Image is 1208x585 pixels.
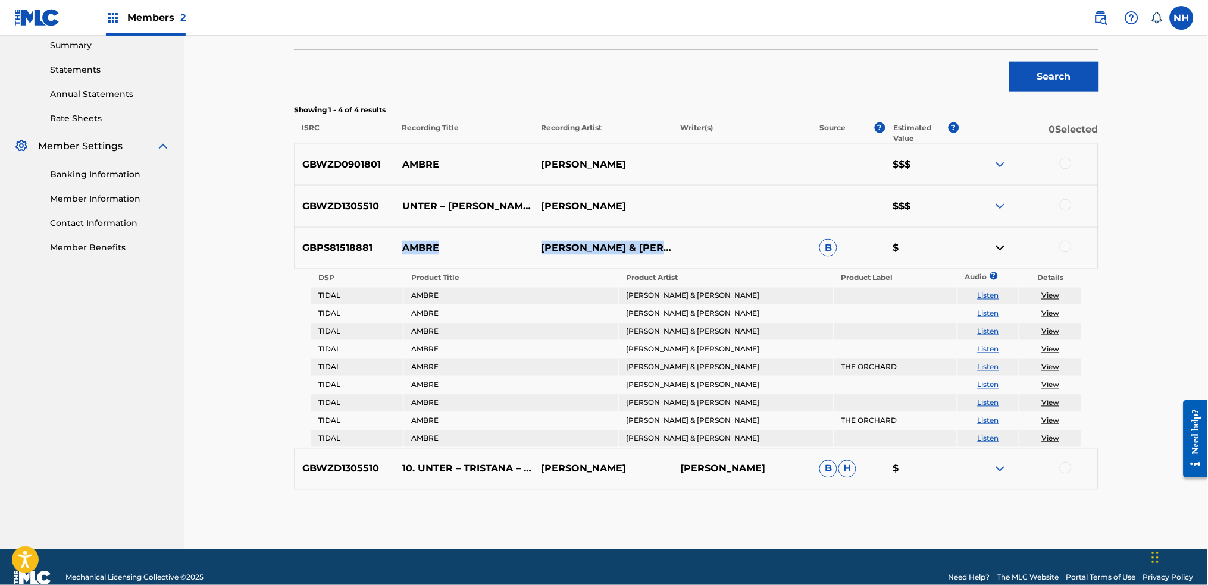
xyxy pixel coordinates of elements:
div: Notifications [1151,12,1163,24]
td: AMBRE [404,359,618,376]
div: Help [1120,6,1144,30]
div: Chat Widget [1148,528,1208,585]
a: View [1042,363,1060,372]
th: Product Title [404,270,618,287]
a: View [1042,398,1060,407]
td: [PERSON_NAME] & [PERSON_NAME] [619,288,833,304]
p: GBPS81518881 [295,241,395,255]
td: AMBRE [404,377,618,394]
p: [PERSON_NAME] [533,158,672,172]
td: TIDAL [311,377,403,394]
a: Listen [978,309,999,318]
p: Estimated Value [893,122,948,144]
td: [PERSON_NAME] & [PERSON_NAME] [619,377,833,394]
img: expand [156,139,170,153]
span: ? [949,122,959,133]
td: TIDAL [311,288,403,304]
td: THE ORCHARD [834,359,956,376]
img: help [1125,11,1139,25]
a: Listen [978,363,999,372]
a: Portal Terms of Use [1066,573,1136,583]
td: TIDAL [311,359,403,376]
a: Privacy Policy [1143,573,1194,583]
p: GBWZD0901801 [295,158,395,172]
th: Details [1020,270,1081,287]
p: [PERSON_NAME] & [PERSON_NAME] [533,241,672,255]
td: TIDAL [311,341,403,358]
p: Showing 1 - 4 of 4 results [294,105,1099,115]
span: 2 [180,12,186,23]
p: Audio [958,272,972,283]
a: View [1042,416,1060,425]
p: UNTER – [PERSON_NAME] – AMBRE [395,199,534,213]
a: Listen [978,398,999,407]
td: AMBRE [404,306,618,322]
td: AMBRE [404,413,618,429]
a: Listen [978,327,999,336]
a: Listen [978,416,999,425]
img: logo [14,571,51,585]
span: B [819,239,837,257]
p: $ [885,241,959,255]
th: Product Artist [619,270,833,287]
p: GBWZD1305510 [295,462,395,476]
td: [PERSON_NAME] & [PERSON_NAME] [619,413,833,429]
td: TIDAL [311,430,403,447]
span: Mechanical Licensing Collective © 2025 [65,573,204,583]
td: AMBRE [404,288,618,304]
p: AMBRE [395,158,534,172]
img: expand [993,158,1007,172]
span: Member Settings [38,139,123,153]
a: View [1042,434,1060,443]
td: THE ORCHARD [834,413,956,429]
img: expand [993,462,1007,476]
p: $$$ [885,158,959,172]
p: Source [820,122,846,144]
a: View [1042,380,1060,389]
span: Members [127,11,186,24]
p: $ [885,462,959,476]
p: GBWZD1305510 [295,199,395,213]
a: Need Help? [949,573,990,583]
a: Member Information [50,193,170,205]
span: ? [875,122,885,133]
div: User Menu [1170,6,1194,30]
span: ? [993,272,994,280]
a: Listen [978,291,999,300]
a: View [1042,309,1060,318]
a: Statements [50,64,170,76]
td: [PERSON_NAME] & [PERSON_NAME] [619,359,833,376]
button: Search [1009,62,1099,92]
td: [PERSON_NAME] & [PERSON_NAME] [619,323,833,340]
span: H [838,460,856,478]
p: [PERSON_NAME] [533,462,672,476]
td: AMBRE [404,323,618,340]
a: Annual Statements [50,88,170,100]
span: B [819,460,837,478]
img: contract [993,241,1007,255]
p: 0 Selected [959,122,1099,144]
p: $$$ [885,199,959,213]
th: DSP [311,270,403,287]
img: search [1094,11,1108,25]
td: [PERSON_NAME] & [PERSON_NAME] [619,395,833,411]
td: [PERSON_NAME] & [PERSON_NAME] [619,341,833,358]
a: The MLC Website [997,573,1059,583]
td: TIDAL [311,323,403,340]
p: [PERSON_NAME] [533,199,672,213]
img: expand [993,199,1007,213]
a: Contact Information [50,217,170,229]
td: [PERSON_NAME] & [PERSON_NAME] [619,306,833,322]
p: 10. UNTER – TRISTANA – AMBRE [395,462,534,476]
p: Recording Title [394,122,533,144]
a: Listen [978,380,999,389]
img: Top Rightsholders [106,11,120,25]
td: AMBRE [404,430,618,447]
a: View [1042,327,1060,336]
a: Listen [978,434,999,443]
a: Rate Sheets [50,112,170,125]
p: Writer(s) [672,122,812,144]
p: [PERSON_NAME] [672,462,812,476]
